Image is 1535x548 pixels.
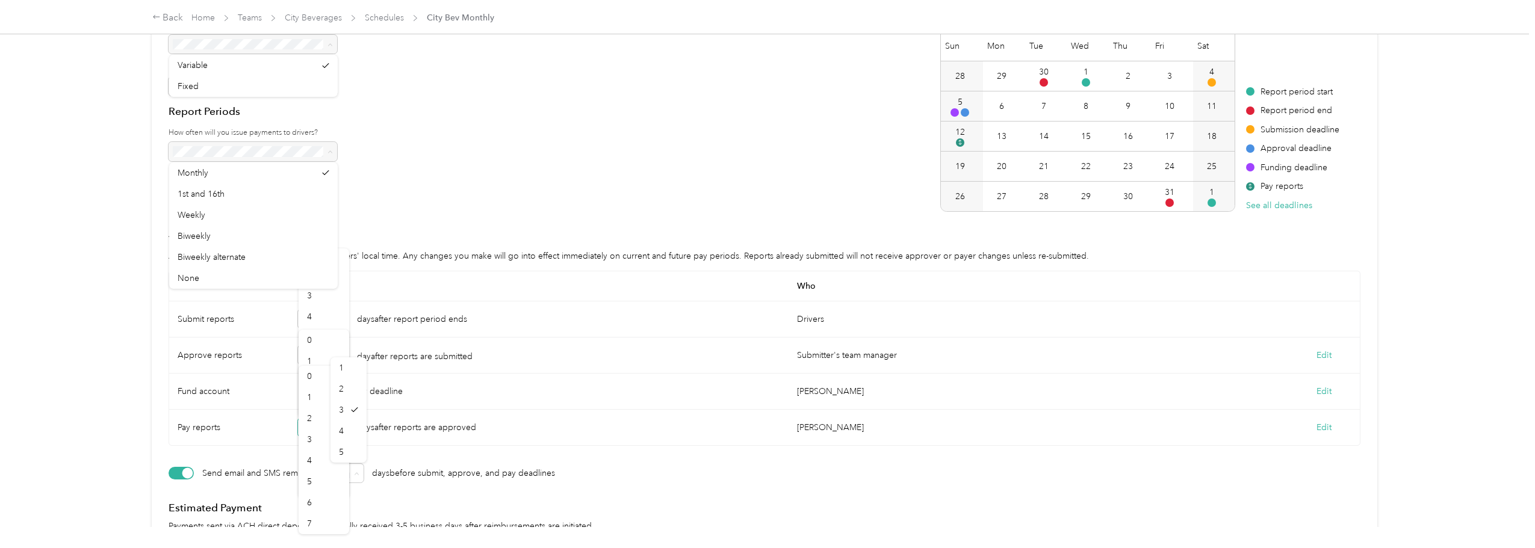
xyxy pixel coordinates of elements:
[1039,130,1049,143] div: 14
[1109,31,1151,61] div: Thu
[1246,199,1312,212] button: See all deadlines
[178,252,246,262] span: Biweekly alternate
[307,356,312,366] span: 1
[1165,186,1174,199] div: 31
[307,455,312,466] span: 4
[307,434,312,445] span: 3
[339,363,344,373] span: 1
[997,70,1006,82] div: 29
[169,500,1361,516] h4: Estimated Payment
[169,104,337,119] h4: Report Periods
[956,138,964,147] span: $
[999,100,1004,112] div: 6
[169,226,1361,241] h4: Approvals & Deadlines
[789,271,1288,301] span: Who
[178,210,205,220] span: Weekly
[357,313,467,325] p: days after report period ends
[1165,100,1174,112] div: 10
[290,271,789,301] span: Deadline
[1246,85,1340,98] div: Report period start
[789,301,1360,337] div: Drivers
[307,371,312,381] span: 0
[357,347,473,363] p: day after reports are submitted
[1123,130,1133,143] div: 16
[955,160,965,173] div: 19
[1468,481,1535,548] iframe: Everlance-gr Chat Button Frame
[152,11,184,25] div: Back
[1039,190,1049,203] div: 28
[1151,31,1193,61] div: Fri
[307,413,312,423] span: 2
[1081,190,1091,203] div: 29
[1246,142,1340,155] div: Approval deadline
[307,392,312,402] span: 1
[169,520,1361,532] p: Payments sent via ACH direct deposit are typically received 3-5 business days after reimbursement...
[997,190,1006,203] div: 27
[1123,160,1133,173] div: 23
[178,189,225,199] span: 1st and 16th
[178,81,199,91] span: Fixed
[997,160,1006,173] div: 20
[1081,130,1091,143] div: 15
[307,312,312,322] span: 4
[178,168,208,178] span: Monthly
[941,31,983,61] div: Sun
[955,126,965,138] div: 12
[169,301,290,337] div: Submit reports
[1207,160,1217,173] div: 25
[1246,104,1340,117] div: Report period end
[307,335,312,345] span: 0
[1025,31,1067,61] div: Tue
[983,31,1025,61] div: Mon
[169,250,1361,262] p: All deadlines are 11:59pm at your team members' local time. Any changes you make will go into eff...
[1246,161,1340,174] div: Funding deadline
[1209,186,1214,199] div: 1
[372,467,555,479] p: days before submit, approve, and pay deadlines
[307,291,312,301] span: 3
[285,13,342,23] a: City Beverages
[1039,66,1049,78] div: 30
[997,130,1006,143] div: 13
[1126,100,1130,112] div: 9
[955,70,965,82] div: 28
[1067,31,1109,61] div: Wed
[339,447,344,457] span: 5
[797,349,897,362] div: Submitter's team manager
[1246,123,1340,136] div: Submission deadline
[307,476,312,487] span: 5
[1246,180,1340,192] div: Pay reports
[1316,421,1332,434] button: Edit
[202,461,321,486] p: Send email and SMS reminders
[1246,182,1254,191] span: $
[178,273,199,283] span: None
[1209,66,1214,78] div: 4
[1193,31,1235,61] div: Sat
[290,374,789,410] div: 7 days before pay deadline
[1041,100,1046,112] div: 7
[169,128,337,138] label: How often will you issue payments to drivers?
[1207,100,1217,112] div: 11
[357,421,476,434] p: days after reports are approved
[178,60,208,70] span: Variable
[1316,385,1332,398] button: Edit
[1165,160,1174,173] div: 24
[958,96,963,108] div: 5
[1316,349,1332,362] button: Edit
[1165,130,1174,143] div: 17
[1126,70,1130,82] div: 2
[339,405,344,415] span: 3
[427,11,494,24] span: City Bev Monthly
[365,13,404,23] a: Schedules
[339,426,344,436] span: 4
[191,13,215,23] a: Home
[238,13,262,23] a: Teams
[1167,70,1172,82] div: 3
[307,519,312,529] span: 7
[339,384,344,394] span: 2
[1084,66,1088,78] div: 1
[1084,100,1088,112] div: 8
[797,421,864,434] div: [PERSON_NAME]
[307,497,312,508] span: 6
[955,190,965,203] div: 26
[1123,190,1133,203] div: 30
